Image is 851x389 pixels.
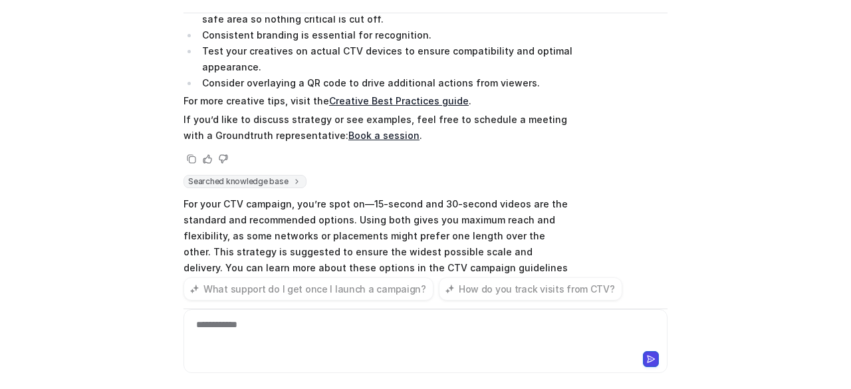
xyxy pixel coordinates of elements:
[183,93,572,109] p: For more creative tips, visit the .
[439,277,622,301] button: How do you track visits from CTV?
[348,130,420,141] a: Book a session
[329,95,469,106] a: Creative Best Practices guide
[198,27,572,43] li: Consistent branding is essential for recognition.
[183,175,306,188] span: Searched knowledge base
[198,43,572,75] li: Test your creatives on actual CTV devices to ensure compatibility and optimal appearance.
[183,277,433,301] button: What support do I get once I launch a campaign?
[183,196,572,292] p: For your CTV campaign, you’re spot on—15-second and 30-second videos are the standard and recomme...
[183,112,572,144] p: If you’d like to discuss strategy or see examples, feel free to schedule a meeting with a Groundt...
[198,75,572,91] li: Consider overlaying a QR code to drive additional actions from viewers.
